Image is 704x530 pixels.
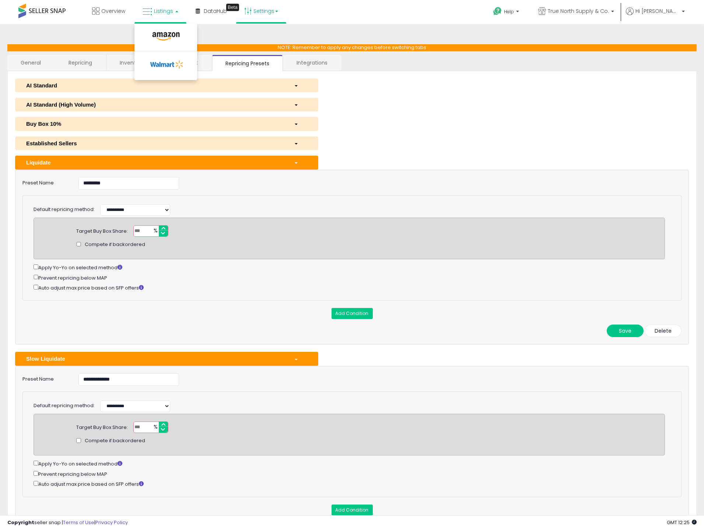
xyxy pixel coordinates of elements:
[101,7,125,15] span: Overview
[21,139,288,147] div: Established Sellers
[55,55,105,70] a: Repricing
[226,4,239,11] div: Tooltip anchor
[85,241,145,248] span: Compete if backordered
[76,422,128,431] div: Target Buy Box Share:
[95,519,128,526] a: Privacy Policy
[21,355,288,363] div: Slow Liquidate
[154,7,173,15] span: Listings
[15,98,318,111] button: AI Standard (High Volume)
[667,519,697,526] span: 2025-09-18 12:25 GMT
[63,519,94,526] a: Terms of Use
[34,263,665,271] div: Apply Yo-Yo on selected method
[212,55,283,71] a: Repricing Presets
[17,373,73,383] label: Preset Name
[34,402,95,409] label: Default repricing method:
[21,120,288,128] div: Buy Box 10%
[626,7,685,24] a: Hi [PERSON_NAME]
[106,55,157,70] a: Inventory
[7,519,34,526] strong: Copyright
[149,226,161,237] span: %
[21,159,288,166] div: Liquidate
[7,55,55,70] a: General
[34,273,665,281] div: Prevent repricing below MAP
[635,7,680,15] span: Hi [PERSON_NAME]
[15,136,318,150] button: Established Sellers
[548,7,609,15] span: True North Supply & Co.
[332,308,373,319] button: Add Condition
[15,156,318,169] button: Liquidate
[487,1,526,24] a: Help
[493,7,502,16] i: Get Help
[34,470,665,478] div: Prevent repricing below MAP
[332,505,373,516] button: Add Condition
[149,422,161,433] span: %
[21,82,288,89] div: AI Standard
[34,479,665,488] div: Auto adjust max price based on SFP offers
[85,437,145,444] span: Compete if backordered
[645,325,682,337] button: Delete
[17,177,73,187] label: Preset Name
[76,225,128,235] div: Target Buy Box Share:
[34,283,665,291] div: Auto adjust max price based on SFP offers
[504,8,514,15] span: Help
[15,352,318,366] button: Slow Liquidate
[283,55,341,70] a: Integrations
[15,79,318,92] button: AI Standard
[15,117,318,131] button: Buy Box 10%
[607,325,644,337] button: Save
[204,7,227,15] span: DataHub
[7,519,128,526] div: seller snap | |
[34,459,665,467] div: Apply Yo-Yo on selected method
[34,206,95,213] label: Default repricing method:
[21,101,288,108] div: AI Standard (High Volume)
[7,44,697,51] p: NOTE: Remember to apply any changes before switching tabs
